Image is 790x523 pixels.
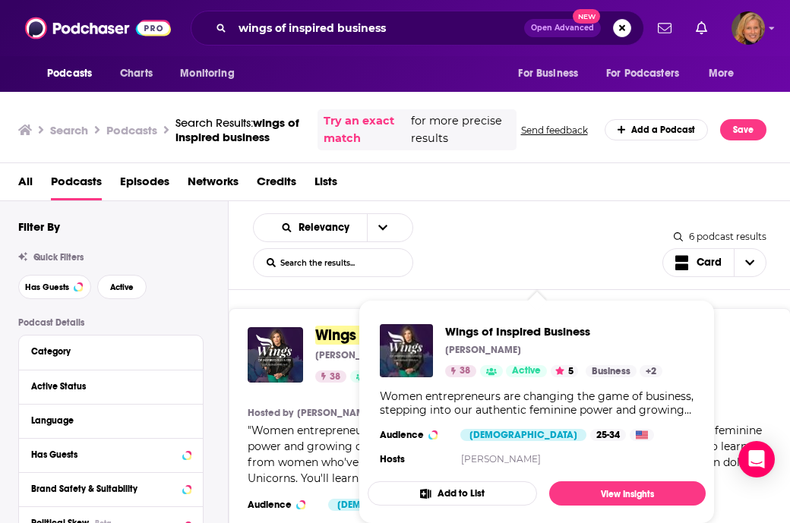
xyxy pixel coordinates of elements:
[33,252,84,263] span: Quick Filters
[461,453,541,465] a: [PERSON_NAME]
[380,324,433,377] img: Wings of Inspired Business
[232,16,524,40] input: Search podcasts, credits, & more...
[517,124,592,137] button: Send feedback
[506,365,547,377] a: Active
[315,370,346,383] a: 38
[31,484,178,494] div: Brand Safety & Suitability
[606,63,679,84] span: For Podcasters
[586,365,637,377] a: Business
[512,364,541,379] span: Active
[732,11,765,45] button: Show profile menu
[18,169,33,200] a: All
[31,381,181,392] div: Active Status
[191,11,644,46] div: Search podcasts, credits, & more...
[507,59,597,88] button: open menu
[25,14,171,43] a: Podchaser - Follow, Share and Rate Podcasts
[180,63,234,84] span: Monitoring
[411,112,510,147] span: for more precise results
[590,429,626,441] div: 25-34
[720,119,766,140] button: Save
[175,115,305,144] a: Search Results:wings of inspired business
[445,344,521,356] p: [PERSON_NAME]
[315,327,498,344] a: Wings of Inspired Business
[709,63,735,84] span: More
[120,63,153,84] span: Charts
[524,19,601,37] button: Open AdvancedNew
[445,365,476,377] a: 38
[253,213,413,242] h2: Choose List sort
[31,415,181,426] div: Language
[367,214,399,241] button: open menu
[31,411,191,430] button: Language
[97,275,147,299] button: Active
[380,453,405,465] h4: Hosts
[368,481,537,506] button: Add to List
[573,9,600,24] span: New
[31,342,191,361] button: Category
[18,317,204,328] p: Podcast Details
[531,24,594,32] span: Open Advanced
[251,424,501,437] span: Women entrepreneurs are changing the game
[51,169,102,200] a: Podcasts
[106,123,157,137] h3: Podcasts
[169,59,254,88] button: open menu
[315,326,498,345] span: Wings of Inspired Business
[175,115,305,144] div: Search Results:
[662,248,767,277] button: Choose View
[732,11,765,45] img: User Profile
[18,219,60,234] h2: Filter By
[605,119,709,140] a: Add a Podcast
[738,441,775,477] div: Open Intercom Messenger
[110,283,134,291] span: Active
[460,364,470,379] span: 38
[120,169,169,200] a: Episodes
[697,257,722,268] span: Card
[380,389,694,417] div: Women entrepreneurs are changing the game of business, stepping into our authentic feminine power...
[188,169,239,200] a: Networks
[652,15,678,41] a: Show notifications dropdown
[50,123,88,137] h3: Search
[549,481,706,506] a: View Insights
[248,327,303,383] img: Wings of Inspired Business
[551,365,578,377] button: 5
[248,499,316,511] h3: Audience
[315,349,391,361] p: [PERSON_NAME]
[175,115,299,144] span: wings of inspired business
[314,169,337,200] a: Lists
[330,370,340,385] span: 38
[324,112,407,147] a: Try an exact match
[380,429,448,441] h3: Audience
[248,407,293,419] h4: Hosted by
[25,283,69,291] span: Has Guests
[18,275,91,299] button: Has Guests
[31,449,178,460] div: Has Guests
[267,222,367,233] button: open menu
[257,169,296,200] a: Credits
[596,59,701,88] button: open menu
[36,59,112,88] button: open menu
[110,59,162,88] a: Charts
[732,11,765,45] span: Logged in as LauraHVM
[690,15,713,41] a: Show notifications dropdown
[328,499,454,511] div: [DEMOGRAPHIC_DATA]
[518,63,578,84] span: For Business
[31,445,191,464] button: Has Guests
[248,424,762,485] span: "
[640,365,662,377] a: +2
[31,479,191,498] button: Brand Safety & Suitability
[445,324,662,339] a: Wings of Inspired Business
[698,59,754,88] button: open menu
[31,376,191,395] button: Active Status
[31,346,181,357] div: Category
[299,222,355,233] span: Relevancy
